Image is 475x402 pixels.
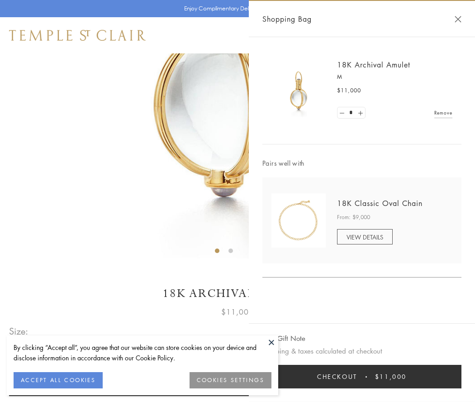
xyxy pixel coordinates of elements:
[455,16,461,23] button: Close Shopping Bag
[262,345,461,357] p: Shipping & taxes calculated at checkout
[262,13,312,25] span: Shopping Bag
[337,107,347,119] a: Set quantity to 0
[337,229,393,244] a: VIEW DETAILS
[271,193,326,248] img: N88865-OV18
[9,30,146,41] img: Temple St. Clair
[262,333,305,344] button: Add Gift Note
[14,372,103,388] button: ACCEPT ALL COOKIES
[184,4,287,13] p: Enjoy Complimentary Delivery & Returns
[337,198,423,208] a: 18K Classic Oval Chain
[356,107,365,119] a: Set quantity to 2
[262,158,461,168] span: Pairs well with
[190,372,271,388] button: COOKIES SETTINGS
[375,372,407,382] span: $11,000
[337,72,452,81] p: M
[337,86,361,95] span: $11,000
[271,63,326,118] img: 18K Archival Amulet
[317,372,357,382] span: Checkout
[9,286,466,301] h1: 18K Archival Amulet
[221,306,254,318] span: $11,000
[14,342,271,363] div: By clicking “Accept all”, you agree that our website can store cookies on your device and disclos...
[262,365,461,388] button: Checkout $11,000
[337,213,370,222] span: From: $9,000
[337,60,410,70] a: 18K Archival Amulet
[434,108,452,118] a: Remove
[347,233,383,241] span: VIEW DETAILS
[9,324,29,339] span: Size:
